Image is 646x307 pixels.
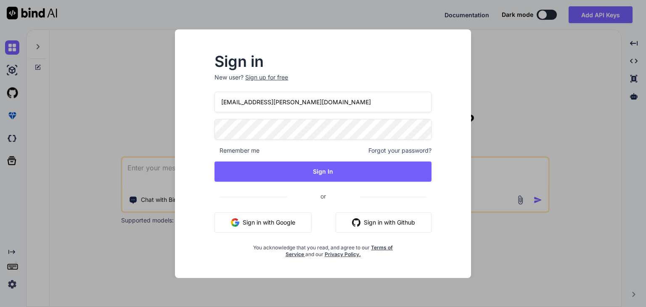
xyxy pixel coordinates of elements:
img: google [231,218,239,227]
button: Sign in with Github [336,212,432,233]
div: You acknowledge that you read, and agree to our and our [251,239,395,258]
img: github [352,218,360,227]
p: New user? [214,73,432,92]
input: Login or Email [214,92,432,112]
span: or [287,186,360,206]
button: Sign In [214,161,432,182]
div: Sign up for free [245,73,288,82]
span: Remember me [214,146,259,155]
a: Terms of Service [286,244,393,257]
h2: Sign in [214,55,432,68]
span: Forgot your password? [368,146,432,155]
button: Sign in with Google [214,212,312,233]
a: Privacy Policy. [325,251,361,257]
